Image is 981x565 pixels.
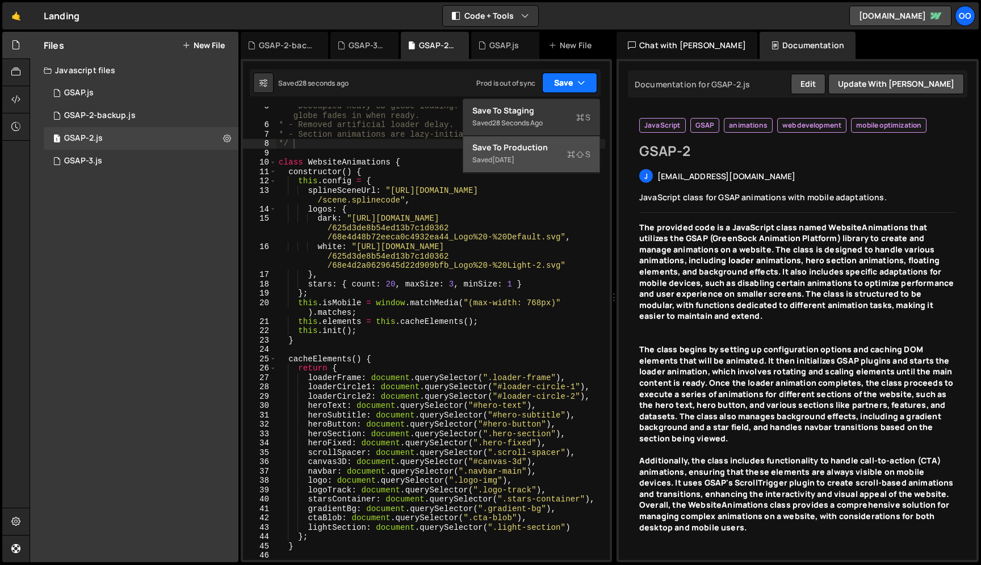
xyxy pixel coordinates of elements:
div: 39 [243,486,276,495]
div: 9 [243,149,276,158]
div: 43 [243,523,276,533]
a: OO [955,6,975,26]
span: animations [729,121,768,130]
div: GSAP-3.js [349,40,385,51]
span: S [576,112,590,123]
div: 40 [243,495,276,504]
div: Documentation for GSAP-2.js [631,79,750,90]
strong: The class begins by setting up configuration options and caching DOM elements that will be animat... [639,344,953,444]
div: GSAP.js [489,40,519,51]
div: 28 seconds ago [299,78,349,88]
a: 🤙 [2,2,30,29]
span: JavaScript [644,121,681,130]
div: 6 [243,120,276,130]
button: Update with [PERSON_NAME] [828,74,964,94]
div: 15183/40971.js [44,127,238,150]
div: 12 [243,176,276,186]
div: 13 [243,186,276,205]
button: New File [182,41,225,50]
div: 5 [243,102,276,120]
div: 18 [243,280,276,289]
div: 31 [243,411,276,420]
span: web development [782,121,841,130]
div: 20 [243,298,276,317]
div: 15183/39805.js [44,82,238,104]
span: S [567,149,590,160]
button: Save to StagingS Saved28 seconds ago [463,99,599,136]
div: Prod is out of sync [476,78,535,88]
div: 22 [243,326,276,336]
div: 27 [243,373,276,383]
div: 15183/42435.js [44,104,238,127]
div: Save to Production [472,142,590,153]
div: GSAP-3.js [64,156,102,166]
div: 19 [243,289,276,298]
span: JavaScript class for GSAP animations with mobile adaptations. [639,192,887,203]
a: [DOMAIN_NAME] [849,6,951,26]
span: 1 [53,135,60,144]
button: Save [542,73,597,93]
span: mobile optimization [856,121,921,130]
strong: Additionally, the class includes functionality to handle call-to-action (CTA) animations, ensurin... [639,455,953,533]
div: 29 [243,392,276,402]
div: 14 [243,205,276,214]
h2: GSAP-2 [639,142,956,160]
div: 33 [243,429,276,439]
div: 21 [243,317,276,327]
div: 34 [243,438,276,448]
div: 26 [243,364,276,373]
div: 38 [243,476,276,486]
div: GSAP-2-backup.js [64,111,136,121]
div: Saved [278,78,349,88]
div: 28 [243,382,276,392]
div: GSAP-2.js [419,40,455,51]
button: Save to ProductionS Saved[DATE] [463,136,599,173]
div: 28 seconds ago [492,118,543,128]
div: 30 [243,401,276,411]
div: 17 [243,270,276,280]
div: Javascript files [30,59,238,82]
div: 10 [243,158,276,167]
span: GSAP [695,121,715,130]
span: [EMAIL_ADDRESS][DOMAIN_NAME] [657,171,795,182]
div: 16 [243,242,276,271]
div: 7 [243,130,276,140]
div: 15183/41658.js [44,150,238,172]
h2: Files [44,39,64,52]
div: GSAP.js [64,88,94,98]
div: 41 [243,504,276,514]
div: New File [548,40,596,51]
div: Saved [472,153,590,167]
div: 35 [243,448,276,458]
strong: The provided code is a JavaScript class named WebsiteAnimations that utilizes the GSAP (GreenSock... [639,222,954,322]
div: GSAP-2.js [64,133,103,144]
span: j [644,171,648,181]
div: 44 [243,532,276,542]
div: 25 [243,355,276,364]
div: 45 [243,542,276,551]
button: Edit [791,74,825,94]
div: 37 [243,467,276,477]
div: Chat with [PERSON_NAME] [617,32,757,59]
div: 11 [243,167,276,177]
div: 8 [243,139,276,149]
div: Documentation [760,32,856,59]
div: 32 [243,420,276,429]
div: 36 [243,457,276,467]
div: 46 [243,551,276,560]
div: 15 [243,214,276,242]
div: [DATE] [492,155,514,165]
div: 42 [243,513,276,523]
div: 23 [243,336,276,345]
div: Save to Staging [472,105,590,116]
div: Saved [472,116,590,130]
div: Landing [44,9,79,23]
div: GSAP-2-backup.js [259,40,315,51]
button: Code + Tools [443,6,538,26]
div: 24 [243,345,276,355]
